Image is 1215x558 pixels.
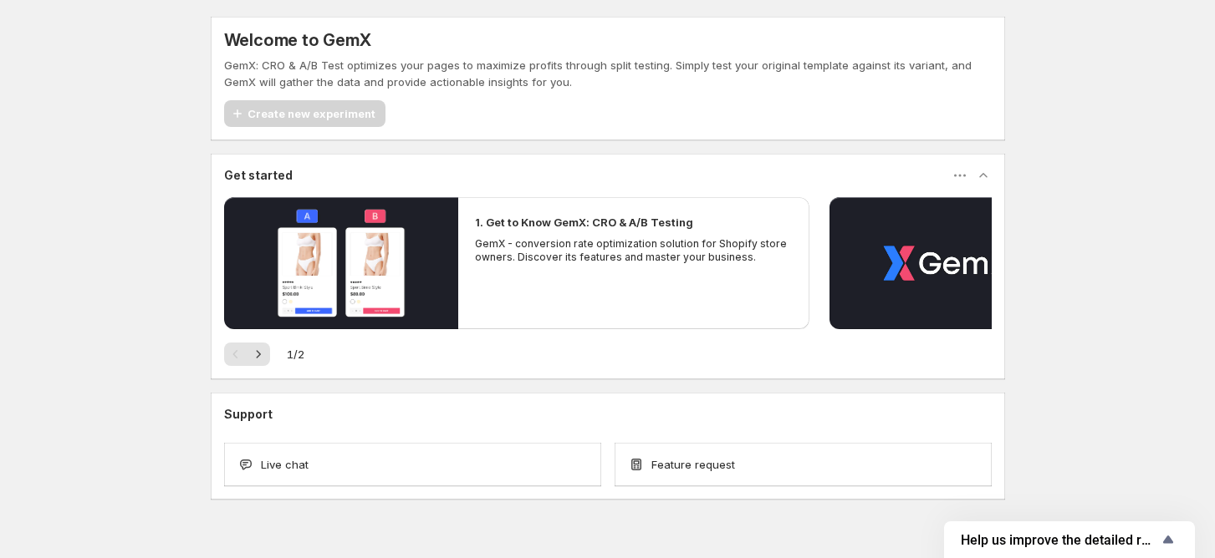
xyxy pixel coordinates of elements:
[475,214,693,231] h2: 1. Get to Know GemX: CRO & A/B Testing
[224,167,293,184] h3: Get started
[475,237,793,264] p: GemX - conversion rate optimization solution for Shopify store owners. Discover its features and ...
[224,406,273,423] h3: Support
[651,456,735,473] span: Feature request
[224,30,371,50] h5: Welcome to GemX
[261,456,309,473] span: Live chat
[961,532,1158,548] span: Help us improve the detailed report for A/B campaigns
[287,346,304,363] span: 1 / 2
[961,530,1178,550] button: Show survey - Help us improve the detailed report for A/B campaigns
[224,57,992,90] p: GemX: CRO & A/B Test optimizes your pages to maximize profits through split testing. Simply test ...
